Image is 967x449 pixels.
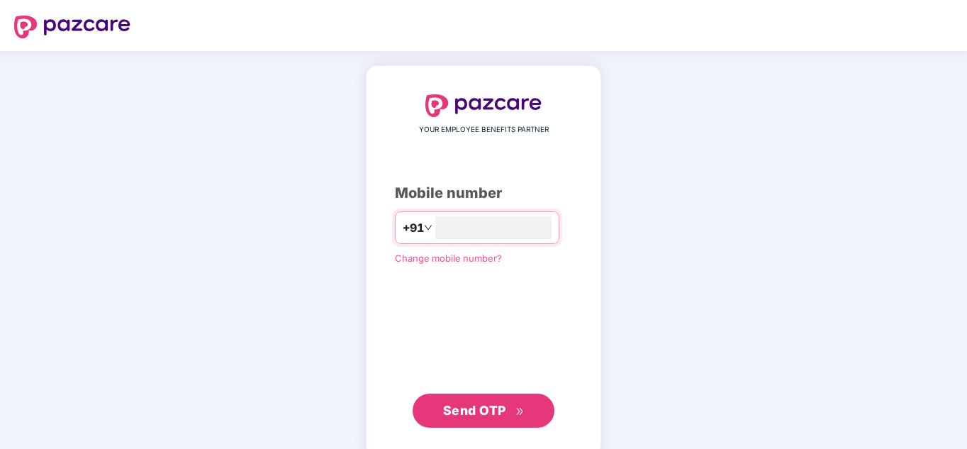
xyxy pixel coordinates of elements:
a: Change mobile number? [395,253,502,264]
img: logo [14,16,130,38]
span: Send OTP [443,403,506,418]
span: YOUR EMPLOYEE BENEFITS PARTNER [419,124,549,135]
span: down [424,223,432,232]
span: double-right [515,407,525,416]
button: Send OTPdouble-right [413,394,554,428]
span: +91 [403,219,424,237]
img: logo [425,94,542,117]
div: Mobile number [395,182,572,204]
